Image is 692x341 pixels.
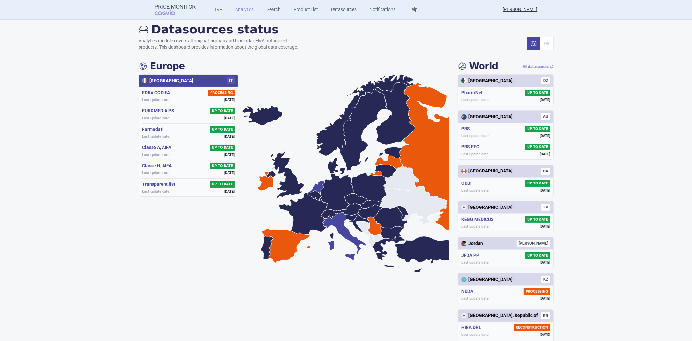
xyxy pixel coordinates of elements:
img: Canada [461,169,467,174]
span: Last update date: [142,170,170,175]
span: CA [541,168,550,175]
img: Japan [461,205,467,210]
img: Algeria [461,78,467,83]
img: Korea, Republic of [461,313,467,318]
h5: Classe A, AIFA [142,145,174,151]
img: Jordan [461,241,467,246]
div: [GEOGRAPHIC_DATA] [461,168,513,174]
span: UP TO DATE [210,108,235,114]
span: [DATE] [540,224,550,229]
h5: PBS [461,126,473,132]
span: DZ [541,77,550,84]
div: [GEOGRAPHIC_DATA] [461,114,513,120]
span: PROCESSING [208,90,235,96]
h5: Classe H, AIFA [142,163,174,169]
h5: Farmadati [142,126,166,133]
span: [PERSON_NAME] [517,240,550,247]
span: Last update date: [142,189,170,194]
span: UP TO DATE [210,163,235,169]
span: AU [541,113,550,120]
span: Last update date: [461,260,490,265]
span: Last update date: [461,97,490,102]
span: UP TO DATE [525,126,550,132]
span: UP TO DATE [525,144,550,150]
div: Jordan [461,240,483,247]
span: IT [227,77,235,84]
span: Last update date: [461,296,490,301]
h5: Pharm'Net [461,90,485,96]
a: All datasources [523,64,554,69]
span: COGVIO [155,10,184,15]
span: [DATE] [224,152,235,157]
strong: Price Monitor [155,4,196,10]
span: UP TO DATE [210,126,235,133]
h5: JFDA PP [461,252,482,259]
h4: Europe [139,61,185,72]
span: Last update date: [142,134,170,139]
span: [DATE] [540,152,550,157]
span: Last update date: [461,332,490,337]
span: [DATE] [224,189,235,194]
div: [GEOGRAPHIC_DATA] [142,78,193,84]
h4: World [458,61,498,72]
span: Last update date: [461,224,490,229]
span: UP TO DATE [525,216,550,223]
span: [DATE] [224,170,235,175]
h5: NDDA [461,288,476,295]
span: [DATE] [540,296,550,301]
p: Analytics module covers all original, orphan and biosimilar EMA authorized products. This dashboa... [139,38,305,50]
span: KR [541,312,550,319]
img: Italy [142,78,147,83]
span: [DATE] [224,134,235,139]
span: UP TO DATE [210,181,235,188]
span: UP TO DATE [525,90,550,96]
h5: Transparent list [142,181,178,188]
div: [GEOGRAPHIC_DATA] [461,78,513,84]
span: KZ [541,276,550,283]
span: Last update date: [142,116,170,120]
span: Last update date: [461,133,490,138]
span: RECONSTRUCTION [514,324,550,331]
div: [GEOGRAPHIC_DATA] [461,276,513,283]
h5: PBS EFC [461,144,482,150]
h5: ODBF [461,180,476,187]
h5: EUROMEDIA PS [142,108,177,114]
span: [DATE] [540,133,550,138]
span: Last update date: [461,188,490,193]
span: [DATE] [540,332,550,337]
span: Last update date: [461,152,490,157]
h5: HIRA DRL [461,324,484,331]
span: [DATE] [540,188,550,193]
h2: Datasources status [139,22,305,36]
a: Price MonitorCOGVIO [155,4,196,16]
span: UP TO DATE [525,180,550,187]
span: Last update date: [142,152,170,157]
div: [GEOGRAPHIC_DATA], Republic of [461,312,538,319]
span: PROCESSING [524,288,550,295]
span: [DATE] [540,260,550,265]
div: [GEOGRAPHIC_DATA] [461,204,513,211]
span: UP TO DATE [210,145,235,151]
span: JP [541,204,550,211]
img: Kazakhstan [461,277,467,282]
h5: KEGG MEDICUS [461,216,496,223]
h5: EDRA CODIFA [142,90,173,96]
span: [DATE] [540,97,550,102]
span: Last update date: [142,97,170,102]
span: UP TO DATE [525,252,550,259]
span: [DATE] [224,97,235,102]
img: Australia [461,114,467,120]
span: [DATE] [224,116,235,120]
